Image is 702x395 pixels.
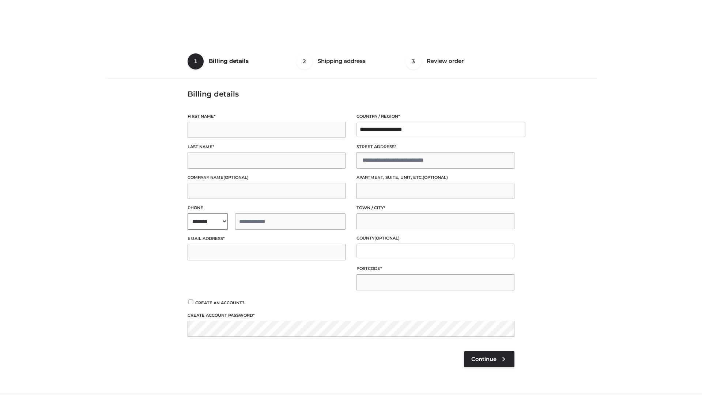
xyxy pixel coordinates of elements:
span: 1 [188,53,204,69]
span: (optional) [223,175,249,180]
label: First name [188,113,346,120]
span: Billing details [209,57,249,64]
h3: Billing details [188,90,514,98]
label: Create account password [188,312,514,319]
span: 2 [297,53,313,69]
label: Postcode [356,265,514,272]
label: Company name [188,174,346,181]
label: Last name [188,143,346,150]
label: Street address [356,143,514,150]
label: Email address [188,235,346,242]
label: Phone [188,204,346,211]
span: Shipping address [318,57,366,64]
span: Continue [471,356,497,362]
span: (optional) [423,175,448,180]
span: Create an account? [195,300,245,305]
span: Review order [427,57,464,64]
span: (optional) [374,236,400,241]
label: Apartment, suite, unit, etc. [356,174,514,181]
a: Continue [464,351,514,367]
input: Create an account? [188,300,194,304]
label: Town / City [356,204,514,211]
label: Country / Region [356,113,514,120]
label: County [356,235,514,242]
span: 3 [405,53,422,69]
